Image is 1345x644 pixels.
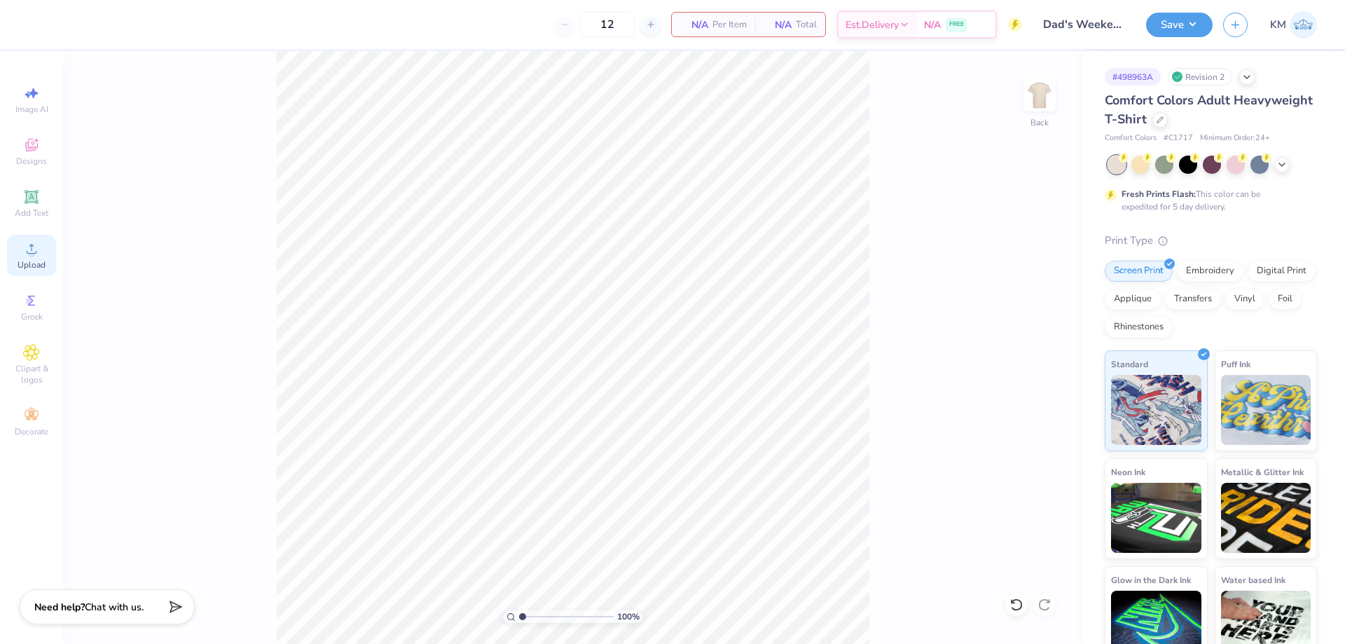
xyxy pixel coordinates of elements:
div: Vinyl [1225,289,1264,310]
button: Save [1146,13,1213,37]
div: Back [1030,116,1049,129]
span: Comfort Colors Adult Heavyweight T-Shirt [1105,92,1313,128]
input: Untitled Design [1033,11,1136,39]
span: Designs [16,156,47,167]
span: Add Text [15,207,48,219]
div: Revision 2 [1168,68,1232,85]
div: # 498963A [1105,68,1161,85]
span: Glow in the Dark Ink [1111,573,1191,587]
span: Image AI [15,104,48,115]
strong: Fresh Prints Flash: [1122,189,1196,200]
span: Neon Ink [1111,465,1145,479]
img: Karl Michael Narciza [1290,11,1317,39]
div: Rhinestones [1105,317,1173,338]
span: Metallic & Glitter Ink [1221,465,1304,479]
strong: Need help? [34,601,85,614]
span: Chat with us. [85,601,144,614]
span: 100 % [617,610,640,623]
span: Decorate [15,426,48,437]
span: Upload [18,259,46,270]
span: Water based Ink [1221,573,1285,587]
span: Clipart & logos [7,363,56,385]
span: # C1717 [1164,132,1193,144]
span: Total [796,18,817,32]
img: Metallic & Glitter Ink [1221,483,1311,553]
div: Print Type [1105,233,1317,249]
span: N/A [924,18,941,32]
span: N/A [764,18,792,32]
img: Puff Ink [1221,375,1311,445]
div: Transfers [1165,289,1221,310]
span: N/A [680,18,708,32]
div: Digital Print [1248,261,1316,282]
span: Standard [1111,357,1148,371]
span: Est. Delivery [846,18,899,32]
span: Minimum Order: 24 + [1200,132,1270,144]
span: Per Item [712,18,747,32]
span: Greek [21,311,43,322]
div: Foil [1269,289,1302,310]
img: Standard [1111,375,1201,445]
span: KM [1270,17,1286,33]
input: – – [580,12,635,37]
span: FREE [949,20,964,29]
div: Applique [1105,289,1161,310]
a: KM [1270,11,1317,39]
img: Neon Ink [1111,483,1201,553]
img: Back [1026,81,1054,109]
div: This color can be expedited for 5 day delivery. [1122,188,1294,213]
div: Embroidery [1177,261,1243,282]
span: Puff Ink [1221,357,1250,371]
span: Comfort Colors [1105,132,1157,144]
div: Screen Print [1105,261,1173,282]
